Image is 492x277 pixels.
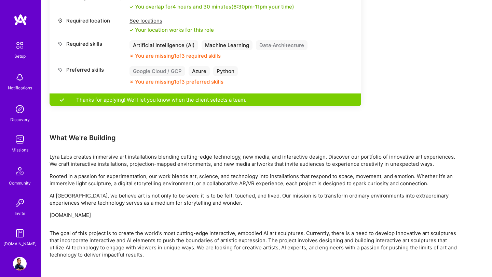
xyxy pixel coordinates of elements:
[129,66,185,76] div: Google Cloud / GCP
[189,66,210,76] div: Azure
[3,240,37,247] div: [DOMAIN_NAME]
[13,38,27,53] img: setup
[58,66,126,73] div: Preferred skills
[129,54,134,58] i: icon CloseOrange
[13,257,27,271] img: User Avatar
[58,18,63,23] i: icon Location
[256,40,307,50] div: Data Architecture
[135,52,221,59] div: You are missing 1 of 3 required skills
[202,40,252,50] div: Machine Learning
[213,66,238,76] div: Python
[11,257,28,271] a: User Avatar
[50,173,460,187] p: Rooted in a passion for experimentation, our work blends art, science, and technology into instal...
[13,196,27,210] img: Invite
[58,17,126,24] div: Required location
[129,80,134,84] i: icon CloseOrange
[13,102,27,116] img: discovery
[12,163,28,179] img: Community
[12,146,28,154] div: Missions
[8,84,32,91] div: Notifications
[13,133,27,146] img: teamwork
[233,3,267,10] span: 6:30pm - 11pm
[129,26,214,33] div: Your location works for this role
[58,67,63,72] i: icon Tag
[50,212,460,219] p: [DOMAIN_NAME]
[14,14,27,26] img: logo
[129,28,134,32] i: icon Check
[9,179,31,187] div: Community
[58,40,126,47] div: Required skills
[50,93,361,106] div: Thanks for applying! We'll let you know when the client selects a team.
[129,40,198,50] div: Artificial Intelligence (AI)
[50,133,460,142] div: What We're Building
[14,53,26,60] div: Setup
[135,78,223,85] div: You are missing 1 of 3 preferred skills
[129,5,134,9] i: icon Check
[15,210,25,217] div: Invite
[13,227,27,240] img: guide book
[58,41,63,46] i: icon Tag
[13,71,27,84] img: bell
[50,153,460,167] p: Lyra Labs creates immersive art installations blending cutting-edge technology, new media, and in...
[135,3,294,10] div: You overlap for 4 hours and 30 minutes ( your time)
[50,230,460,258] div: The goal of this project is to create the world's most cutting-edge interactive, embodied AI art ...
[10,116,30,123] div: Discovery
[50,192,460,206] p: At [GEOGRAPHIC_DATA], we believe art is not only to be seen: it is to be felt, touched, and lived...
[129,17,214,24] div: See locations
